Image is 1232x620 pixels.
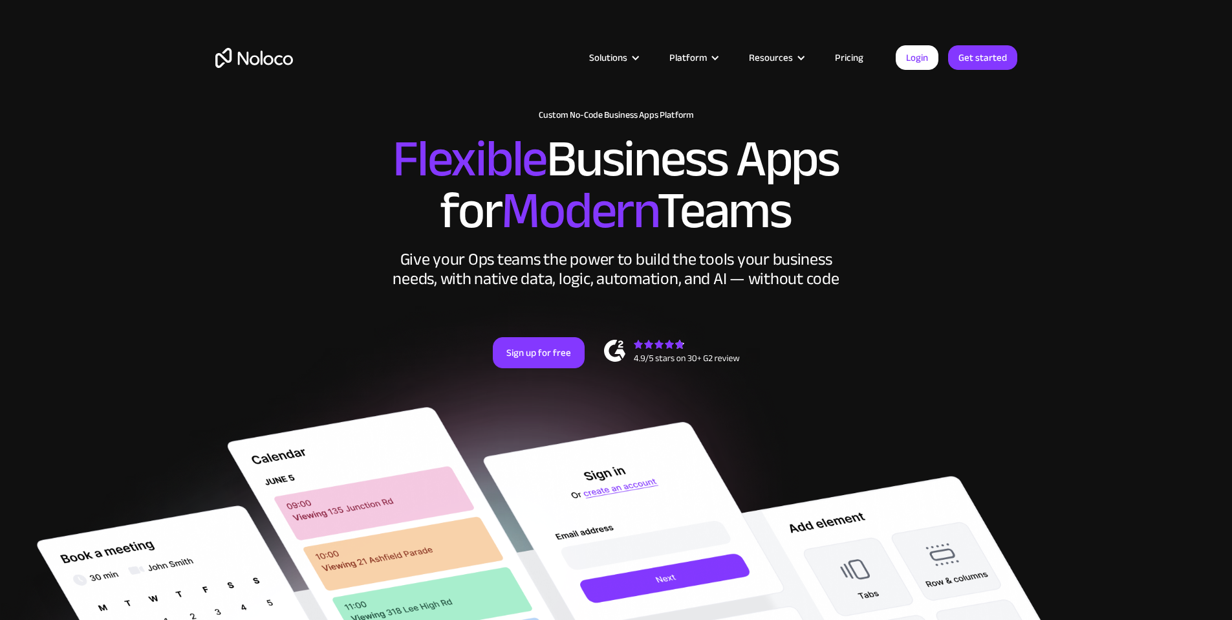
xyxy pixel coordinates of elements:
[573,49,653,66] div: Solutions
[733,49,819,66] div: Resources
[393,111,546,207] span: Flexible
[669,49,707,66] div: Platform
[215,48,293,68] a: home
[749,49,793,66] div: Resources
[390,250,843,289] div: Give your Ops teams the power to build the tools your business needs, with native data, logic, au...
[948,45,1017,70] a: Get started
[896,45,938,70] a: Login
[589,49,627,66] div: Solutions
[501,162,657,259] span: Modern
[819,49,880,66] a: Pricing
[653,49,733,66] div: Platform
[493,337,585,368] a: Sign up for free
[215,133,1017,237] h2: Business Apps for Teams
